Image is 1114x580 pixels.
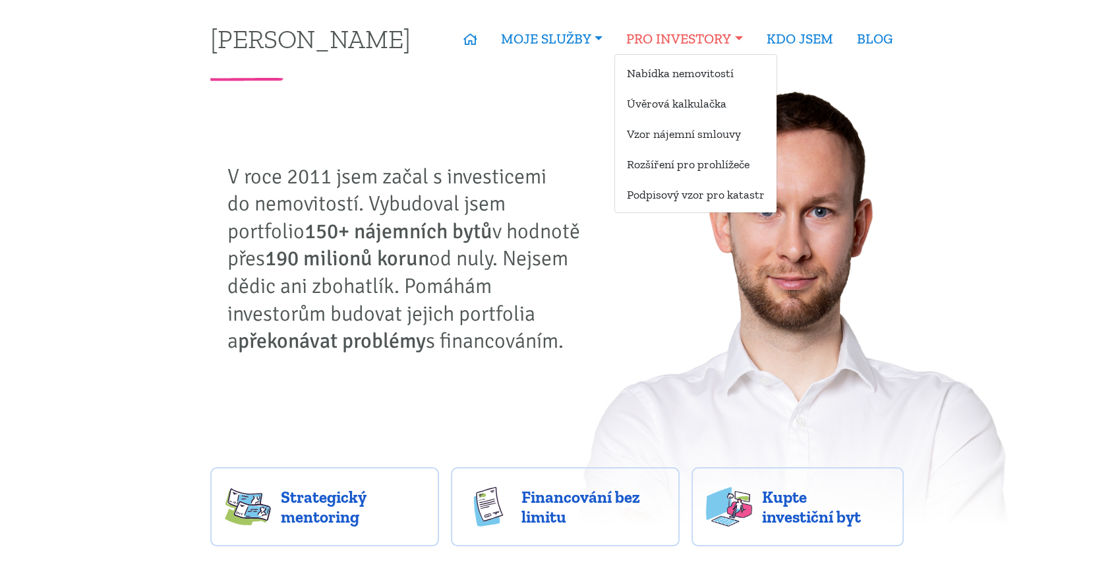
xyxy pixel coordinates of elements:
[706,487,752,527] img: flats
[615,182,777,207] a: Podpisový vzor pro katastr
[281,487,425,527] span: Strategický mentoring
[614,24,754,54] a: PRO INVESTORY
[225,487,271,527] img: strategy
[210,26,411,51] a: [PERSON_NAME]
[238,328,426,354] strong: překonávat problémy
[489,24,614,54] a: MOJE SLUŽBY
[451,467,680,546] a: Financování bez limitu
[845,24,904,54] a: BLOG
[755,24,845,54] a: KDO JSEM
[615,61,777,85] a: Nabídka nemovitostí
[265,245,429,271] strong: 190 milionů korun
[210,467,439,546] a: Strategický mentoring
[305,218,492,244] strong: 150+ nájemních bytů
[691,467,904,546] a: Kupte investiční byt
[615,152,777,176] a: Rozšíření pro prohlížeče
[227,163,590,355] p: V roce 2011 jsem začal s investicemi do nemovitostí. Vybudoval jsem portfolio v hodnotě přes od n...
[521,487,665,527] span: Financování bez limitu
[615,91,777,115] a: Úvěrová kalkulačka
[615,121,777,146] a: Vzor nájemní smlouvy
[465,487,512,527] img: finance
[762,487,890,527] span: Kupte investiční byt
